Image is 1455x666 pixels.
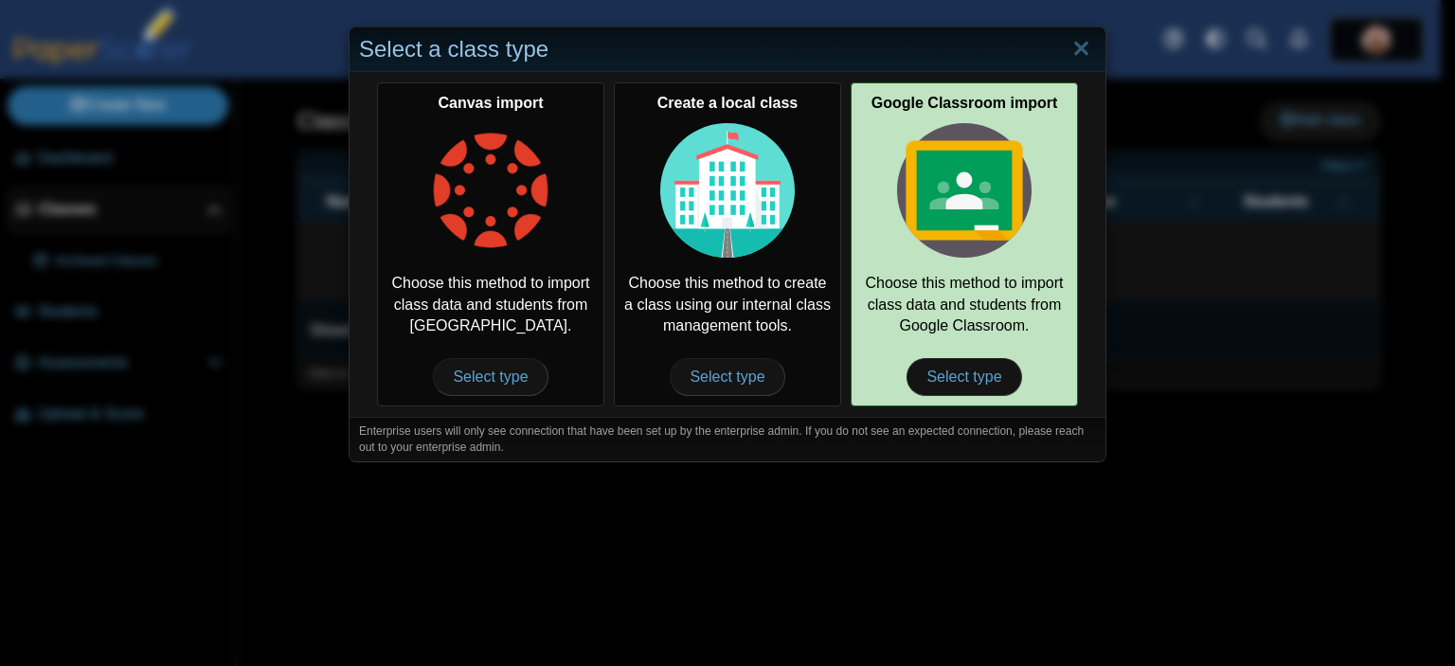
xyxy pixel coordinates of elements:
[851,82,1078,406] div: Choose this method to import class data and students from Google Classroom.
[871,95,1057,111] b: Google Classroom import
[897,123,1032,258] img: class-type-google-classroom.svg
[350,27,1105,72] div: Select a class type
[907,358,1021,396] span: Select type
[660,123,795,258] img: class-type-local.svg
[670,358,784,396] span: Select type
[614,82,841,406] div: Choose this method to create a class using our internal class management tools.
[377,82,604,406] div: Choose this method to import class data and students from [GEOGRAPHIC_DATA].
[438,95,543,111] b: Canvas import
[423,123,558,258] img: class-type-canvas.png
[1067,33,1096,65] a: Close
[377,82,604,406] a: Canvas import Choose this method to import class data and students from [GEOGRAPHIC_DATA]. Select...
[433,358,548,396] span: Select type
[657,95,799,111] b: Create a local class
[614,82,841,406] a: Create a local class Choose this method to create a class using our internal class management too...
[851,82,1078,406] a: Google Classroom import Choose this method to import class data and students from Google Classroo...
[350,417,1105,461] div: Enterprise users will only see connection that have been set up by the enterprise admin. If you d...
